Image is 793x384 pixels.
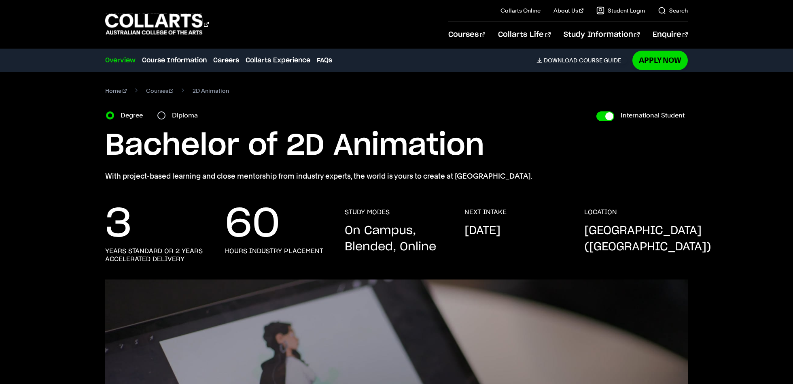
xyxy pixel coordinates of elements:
[225,208,280,241] p: 60
[464,223,500,239] p: [DATE]
[596,6,645,15] a: Student Login
[105,171,688,182] p: With project-based learning and close mentorship from industry experts, the world is yours to cre...
[105,13,209,36] div: Go to homepage
[225,247,323,255] h3: hours industry placement
[345,223,448,255] p: On Campus, Blended, Online
[317,55,332,65] a: FAQs
[105,208,132,241] p: 3
[142,55,207,65] a: Course Information
[246,55,310,65] a: Collarts Experience
[345,208,390,216] h3: STUDY MODES
[632,51,688,70] a: Apply Now
[536,57,628,64] a: DownloadCourse Guide
[213,55,239,65] a: Careers
[464,208,507,216] h3: NEXT INTAKE
[105,55,136,65] a: Overview
[500,6,541,15] a: Collarts Online
[658,6,688,15] a: Search
[193,85,229,96] span: 2D Animation
[448,21,485,48] a: Courses
[146,85,174,96] a: Courses
[105,128,688,164] h1: Bachelor of 2D Animation
[653,21,688,48] a: Enquire
[544,57,577,64] span: Download
[498,21,550,48] a: Collarts Life
[105,85,127,96] a: Home
[553,6,583,15] a: About Us
[584,208,617,216] h3: LOCATION
[105,247,209,263] h3: years standard or 2 years accelerated delivery
[621,110,685,121] label: International Student
[121,110,148,121] label: Degree
[172,110,203,121] label: Diploma
[564,21,640,48] a: Study Information
[584,223,711,255] p: [GEOGRAPHIC_DATA] ([GEOGRAPHIC_DATA])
